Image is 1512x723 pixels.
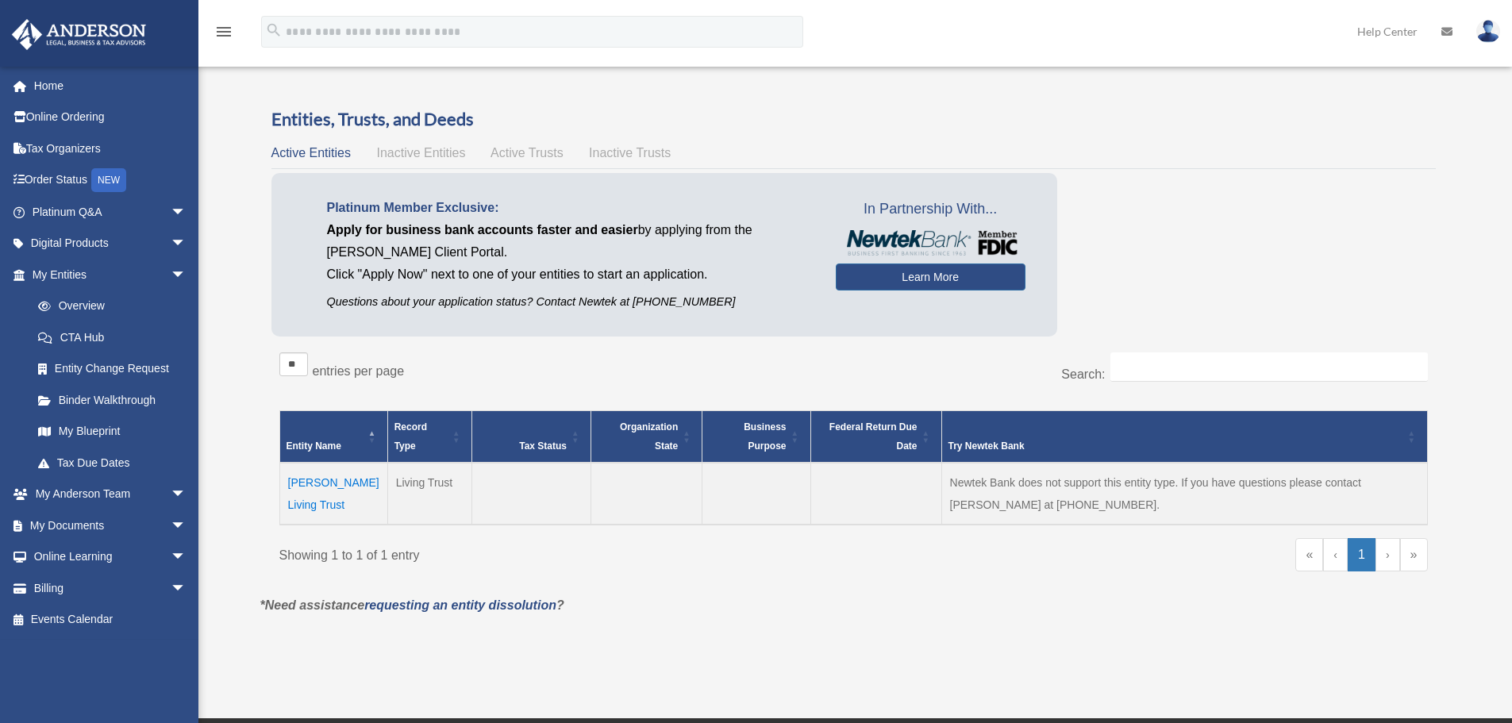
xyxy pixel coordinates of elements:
th: Try Newtek Bank : Activate to sort [941,411,1427,463]
a: Home [11,70,210,102]
a: Billingarrow_drop_down [11,572,210,604]
a: menu [214,28,233,41]
span: arrow_drop_down [171,510,202,542]
img: User Pic [1476,20,1500,43]
span: Inactive Entities [376,146,465,160]
span: Tax Status [519,440,567,452]
span: arrow_drop_down [171,259,202,291]
i: search [265,21,283,39]
a: My Documentsarrow_drop_down [11,510,210,541]
span: arrow_drop_down [171,228,202,260]
a: requesting an entity dissolution [364,598,556,612]
a: Overview [22,290,194,322]
span: Active Trusts [491,146,564,160]
a: Online Learningarrow_drop_down [11,541,210,573]
span: arrow_drop_down [171,479,202,511]
span: Organization State [620,421,678,452]
a: First [1295,538,1323,571]
h3: Entities, Trusts, and Deeds [271,107,1436,132]
th: Business Purpose: Activate to sort [702,411,810,463]
a: Tax Organizers [11,133,210,164]
span: arrow_drop_down [171,541,202,574]
label: entries per page [313,364,405,378]
p: Questions about your application status? Contact Newtek at [PHONE_NUMBER] [327,292,812,312]
span: Apply for business bank accounts faster and easier [327,223,638,237]
span: Entity Name [287,440,341,452]
div: NEW [91,168,126,192]
a: My Entitiesarrow_drop_down [11,259,202,290]
a: Previous [1323,538,1348,571]
td: Newtek Bank does not support this entity type. If you have questions please contact [PERSON_NAME]... [941,463,1427,525]
label: Search: [1061,367,1105,381]
a: Tax Due Dates [22,447,202,479]
div: Showing 1 to 1 of 1 entry [279,538,842,567]
span: Inactive Trusts [589,146,671,160]
td: Living Trust [387,463,471,525]
p: Click "Apply Now" next to one of your entities to start an application. [327,263,812,286]
th: Federal Return Due Date: Activate to sort [810,411,941,463]
div: Try Newtek Bank [948,436,1403,456]
th: Organization State: Activate to sort [591,411,702,463]
span: Federal Return Due Date [829,421,918,452]
th: Tax Status: Activate to sort [472,411,591,463]
span: In Partnership With... [836,197,1025,222]
span: Record Type [394,421,427,452]
td: [PERSON_NAME] Living Trust [279,463,387,525]
span: Business Purpose [744,421,786,452]
a: Events Calendar [11,604,210,636]
em: *Need assistance ? [260,598,564,612]
a: My Blueprint [22,416,202,448]
a: Online Ordering [11,102,210,133]
th: Record Type: Activate to sort [387,411,471,463]
img: Anderson Advisors Platinum Portal [7,19,151,50]
p: by applying from the [PERSON_NAME] Client Portal. [327,219,812,263]
span: arrow_drop_down [171,572,202,605]
span: Active Entities [271,146,351,160]
img: NewtekBankLogoSM.png [844,230,1018,256]
a: Learn More [836,263,1025,290]
a: Binder Walkthrough [22,384,202,416]
span: arrow_drop_down [171,196,202,229]
a: CTA Hub [22,321,202,353]
p: Platinum Member Exclusive: [327,197,812,219]
a: Entity Change Request [22,353,202,385]
a: My Anderson Teamarrow_drop_down [11,479,210,510]
a: Last [1400,538,1428,571]
a: Next [1375,538,1400,571]
a: Digital Productsarrow_drop_down [11,228,210,260]
i: menu [214,22,233,41]
a: 1 [1348,538,1375,571]
th: Entity Name: Activate to invert sorting [279,411,387,463]
a: Order StatusNEW [11,164,210,197]
a: Platinum Q&Aarrow_drop_down [11,196,210,228]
